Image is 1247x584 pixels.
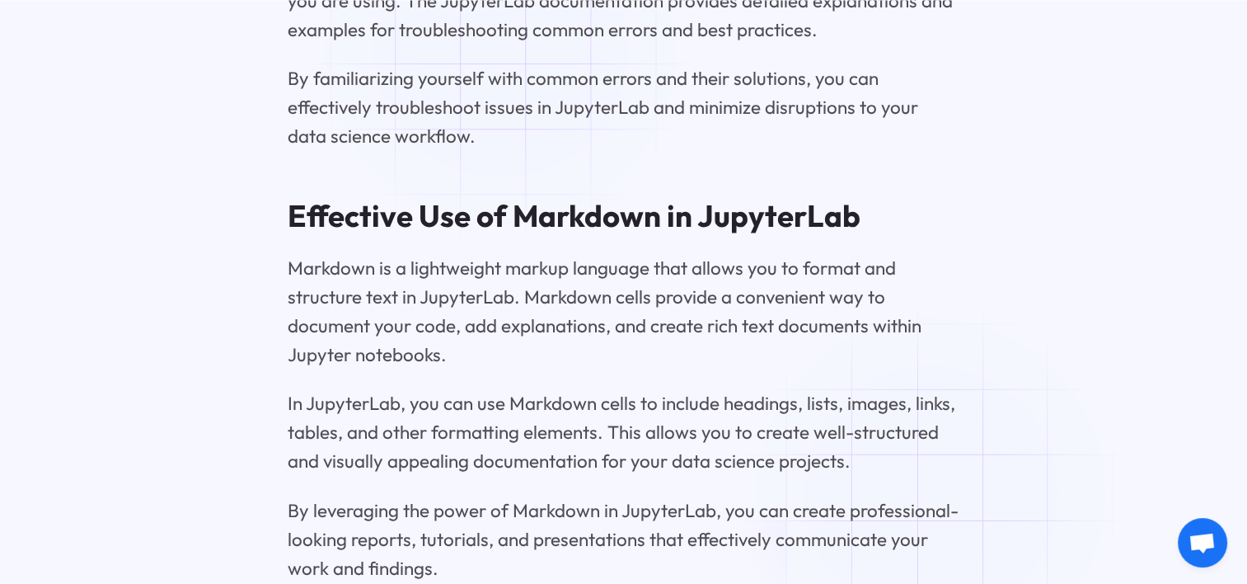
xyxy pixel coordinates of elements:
[288,198,959,234] h2: Effective Use of Markdown in JupyterLab
[1178,518,1227,568] div: Open chat
[288,254,959,370] p: Markdown is a lightweight markup language that allows you to format and structure text in Jupyter...
[288,64,959,151] p: By familiarizing yourself with common errors and their solutions, you can effectively troubleshoo...
[288,497,959,583] p: By leveraging the power of Markdown in JupyterLab, you can create professional-looking reports, t...
[288,389,959,476] p: In JupyterLab, you can use Markdown cells to include headings, lists, images, links, tables, and ...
